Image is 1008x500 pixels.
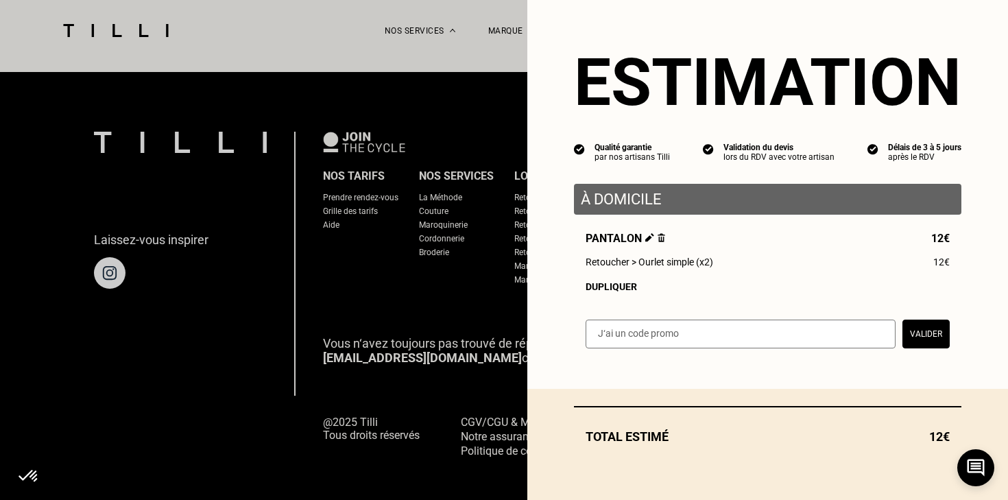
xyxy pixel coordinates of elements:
[658,233,665,242] img: Supprimer
[723,143,835,152] div: Validation du devis
[867,143,878,155] img: icon list info
[574,429,961,444] div: Total estimé
[574,44,961,121] section: Estimation
[703,143,714,155] img: icon list info
[929,429,950,444] span: 12€
[581,191,955,208] p: À domicile
[888,143,961,152] div: Délais de 3 à 5 jours
[586,257,713,267] span: Retoucher > Ourlet simple (x2)
[586,232,665,245] span: Pantalon
[902,320,950,348] button: Valider
[595,152,670,162] div: par nos artisans Tilli
[888,152,961,162] div: après le RDV
[574,143,585,155] img: icon list info
[595,143,670,152] div: Qualité garantie
[933,257,950,267] span: 12€
[931,232,950,245] span: 12€
[586,281,950,292] div: Dupliquer
[723,152,835,162] div: lors du RDV avec votre artisan
[586,320,896,348] input: J‘ai un code promo
[645,233,654,242] img: Éditer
